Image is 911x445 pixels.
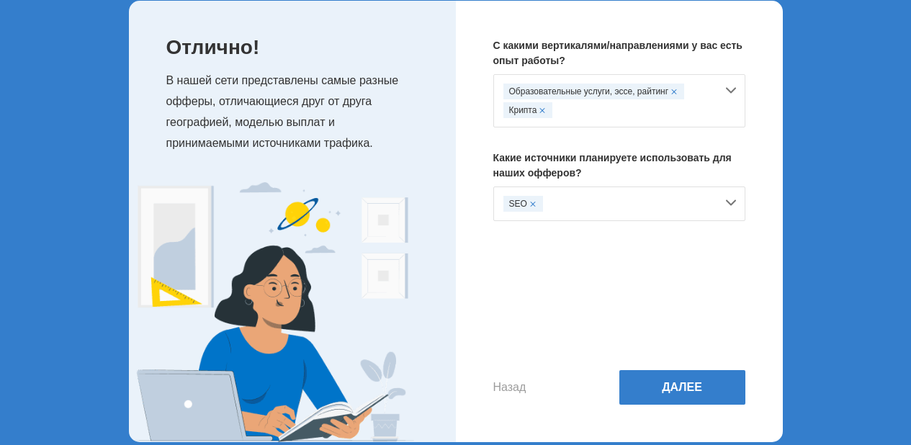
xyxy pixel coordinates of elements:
div: Образовательные услуги, эссе, райтинг [503,84,685,99]
button: Далее [619,370,745,405]
button: Назад [493,381,526,394]
div: SEO [503,196,543,212]
p: Какие источники планируете использовать для наших офферов? [493,150,745,181]
div: Крипта [503,102,553,118]
p: С какими вертикалями/направлениями у вас есть опыт работы? [493,38,745,68]
p: Отлично! [166,38,427,56]
img: Expert Image [129,182,417,441]
p: В нашей сети представлены самые разные офферы, отличающиеся друг от друга географией, моделью вып... [166,71,427,153]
